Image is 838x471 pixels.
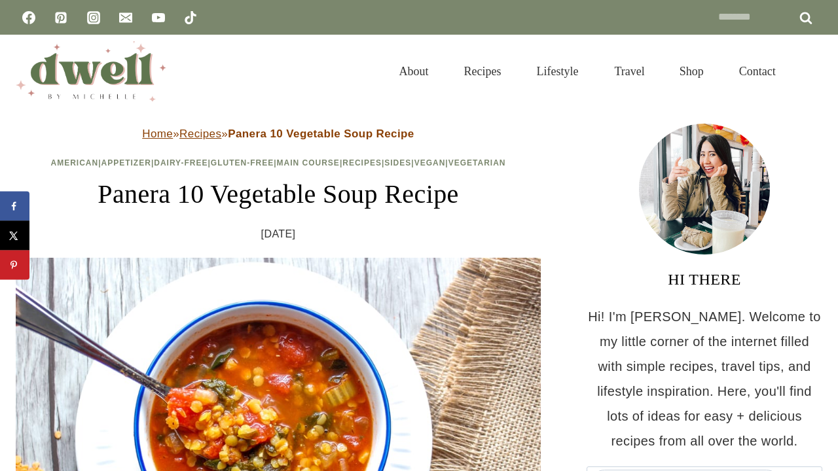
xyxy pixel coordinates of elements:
[261,224,296,244] time: [DATE]
[16,175,541,214] h1: Panera 10 Vegetable Soup Recipe
[145,5,172,31] a: YouTube
[51,158,99,167] a: American
[587,268,822,291] h3: HI THERE
[382,48,793,94] nav: Primary Navigation
[179,128,221,140] a: Recipes
[142,128,414,140] span: » »
[382,48,446,94] a: About
[81,5,107,31] a: Instagram
[662,48,721,94] a: Shop
[16,5,42,31] a: Facebook
[51,158,506,167] span: | | | | | | | |
[211,158,274,167] a: Gluten-Free
[277,158,340,167] a: Main Course
[342,158,382,167] a: Recipes
[113,5,139,31] a: Email
[154,158,208,167] a: Dairy-Free
[414,158,446,167] a: Vegan
[16,41,166,101] img: DWELL by michelle
[519,48,596,94] a: Lifestyle
[48,5,74,31] a: Pinterest
[721,48,793,94] a: Contact
[228,128,414,140] strong: Panera 10 Vegetable Soup Recipe
[101,158,151,167] a: Appetizer
[596,48,662,94] a: Travel
[384,158,411,167] a: Sides
[142,128,173,140] a: Home
[587,304,822,453] p: Hi! I'm [PERSON_NAME]. Welcome to my little corner of the internet filled with simple recipes, tr...
[446,48,519,94] a: Recipes
[177,5,204,31] a: TikTok
[448,158,506,167] a: Vegetarian
[800,60,822,82] button: View Search Form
